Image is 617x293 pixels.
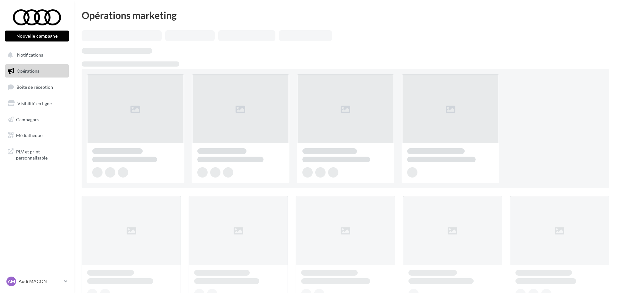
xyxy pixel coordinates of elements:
a: PLV et print personnalisable [4,145,70,164]
span: Campagnes [16,116,39,122]
a: Campagnes [4,113,70,126]
span: Médiathèque [16,133,42,138]
span: PLV et print personnalisable [16,147,66,161]
span: Notifications [17,52,43,58]
span: Boîte de réception [16,84,53,90]
span: Opérations [17,68,39,74]
a: Médiathèque [4,129,70,142]
a: Opérations [4,64,70,78]
div: Opérations marketing [82,10,609,20]
a: Visibilité en ligne [4,97,70,110]
span: AM [8,278,15,285]
p: Audi MACON [19,278,61,285]
a: Boîte de réception [4,80,70,94]
button: Notifications [4,48,67,62]
a: AM Audi MACON [5,275,69,288]
span: Visibilité en ligne [17,101,52,106]
button: Nouvelle campagne [5,31,69,41]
